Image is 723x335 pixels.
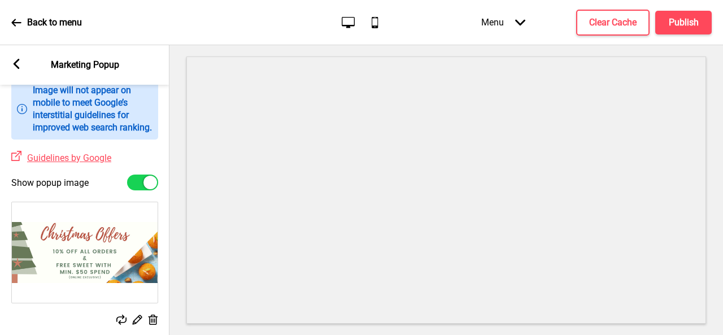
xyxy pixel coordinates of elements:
[21,153,111,163] a: Guidelines by Google
[669,16,699,29] h4: Publish
[27,153,111,163] span: Guidelines by Google
[51,59,119,71] p: Marketing Popup
[12,202,158,303] img: Image
[11,7,82,38] a: Back to menu
[589,16,637,29] h4: Clear Cache
[576,10,650,36] button: Clear Cache
[27,16,82,29] p: Back to menu
[33,84,153,134] p: Image will not appear on mobile to meet Google’s interstitial guidelines for improved web search ...
[655,11,712,34] button: Publish
[11,177,89,188] label: Show popup image
[470,6,537,39] div: Menu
